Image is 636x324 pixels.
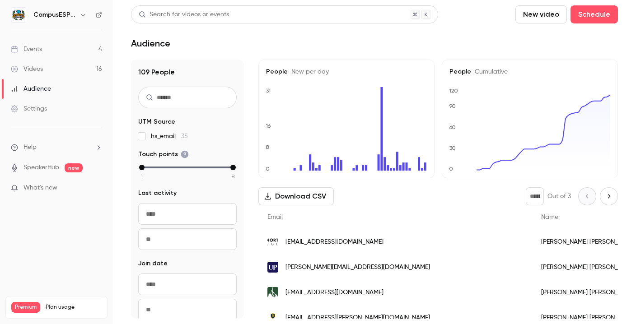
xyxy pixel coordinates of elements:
span: new [65,163,83,172]
div: Events [11,45,42,54]
button: Schedule [571,5,618,23]
span: [PERSON_NAME][EMAIL_ADDRESS][DOMAIN_NAME] [285,263,430,272]
h1: 109 People [138,67,237,78]
span: [EMAIL_ADDRESS][DOMAIN_NAME] [285,237,383,247]
input: From [138,203,237,225]
span: Last activity [138,189,177,198]
text: 8 [266,144,269,150]
span: Touch points [138,150,189,159]
h1: Audience [131,38,170,49]
div: min [139,165,145,170]
img: CampusESP Academy [11,8,26,22]
a: SpeakerHub [23,163,59,172]
span: Cumulative [471,69,508,75]
span: 8 [232,172,234,181]
text: 120 [449,88,458,94]
div: Audience [11,84,51,93]
span: Name [541,214,558,220]
span: Plan usage [46,304,102,311]
text: 90 [449,103,456,109]
input: From [138,273,237,295]
text: 31 [266,88,271,94]
span: What's new [23,183,57,193]
text: 30 [449,145,456,151]
span: New per day [288,69,329,75]
span: hs_email [151,132,188,141]
text: 0 [266,166,270,172]
span: 35 [181,133,188,139]
img: truett.edu [267,312,278,323]
div: Videos [11,65,43,74]
li: help-dropdown-opener [11,143,102,152]
span: [EMAIL_ADDRESS][PERSON_NAME][DOMAIN_NAME] [285,313,430,323]
img: up.edu [267,262,278,273]
h5: People [449,67,610,76]
h5: People [266,67,427,76]
input: To [138,299,237,320]
button: New video [515,5,567,23]
h6: CampusESP Academy [33,10,76,19]
img: franciscan.edu [267,287,278,298]
input: To [138,228,237,250]
iframe: Noticeable Trigger [91,184,102,192]
span: 1 [141,172,143,181]
text: 0 [449,166,453,172]
span: Join date [138,259,168,268]
text: 60 [449,124,456,130]
p: Out of 3 [547,192,571,201]
span: [EMAIL_ADDRESS][DOMAIN_NAME] [285,288,383,297]
span: Help [23,143,37,152]
span: Premium [11,302,40,313]
button: Next page [600,187,618,205]
span: UTM Source [138,117,175,126]
span: Email [267,214,283,220]
button: Download CSV [258,187,334,205]
img: northpointcollege.edu [267,236,278,247]
div: max [230,165,236,170]
text: 16 [266,123,271,129]
div: Settings [11,104,47,113]
div: Search for videos or events [139,10,229,19]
